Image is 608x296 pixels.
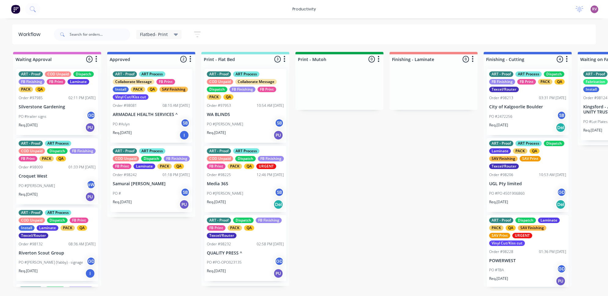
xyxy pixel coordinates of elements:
[207,191,243,196] p: PO #[PERSON_NAME]
[538,79,552,85] div: PACK
[489,240,525,246] div: Vinyl Cut/Kiss cut
[19,287,43,292] div: ART - Proof
[513,148,527,154] div: PACK
[207,94,221,100] div: PACK
[39,156,54,161] div: PACK
[77,225,87,231] div: QA
[19,210,43,215] div: ART - Proof
[19,218,45,223] div: COD Unpaid
[19,268,38,274] p: Req. [DATE]
[113,87,129,92] div: Install
[19,122,38,128] p: Req. [DATE]
[85,192,95,202] div: PU
[113,172,137,178] div: Order #98242
[489,114,512,119] p: PO #2472256
[233,71,259,77] div: ART Process
[506,225,516,231] div: QA
[257,241,284,247] div: 02:58 PM [DATE]
[273,269,283,278] div: PU
[489,95,513,101] div: Order #98213
[19,87,33,92] div: PACK
[110,69,192,143] div: ART - ProofART ProcessCollaborate MessageFB PrintInstallPACKQASAV FinishingVinyl Cut/Kiss cutOrde...
[68,95,96,101] div: 02:11 PM [DATE]
[520,156,541,161] div: SAV Print
[244,164,254,169] div: QA
[113,121,130,127] p: PO #Aslyn
[273,130,283,140] div: PU
[539,95,566,101] div: 03:31 PM [DATE]
[19,233,48,238] div: Texcel/Router
[16,138,98,204] div: ART - ProofART ProcessCOD UnpaidDispatchFB FinishingFB PrintPACKQAOrder #9800901:33 PM [DATE]Croq...
[35,87,45,92] div: QA
[174,164,184,169] div: QA
[557,111,566,120] div: SB
[113,164,131,169] div: FB Print
[45,210,71,215] div: ART Process
[113,71,137,77] div: ART - Proof
[275,257,284,266] div: GD
[539,172,566,178] div: 10:53 AM [DATE]
[140,31,168,38] span: Flatbed- Print
[489,156,518,161] div: SAV Finishing
[113,148,137,154] div: ART - Proof
[139,148,165,154] div: ART Process
[207,268,226,274] p: Req. [DATE]
[489,164,519,169] div: Texcel/Router
[235,79,277,85] div: Collaborate Message
[489,104,566,110] p: City of Kalgoorlie Boulder
[86,257,96,266] div: GD
[207,164,225,169] div: FB Print
[157,164,172,169] div: PACK
[163,103,190,108] div: 08:10 AM [DATE]
[515,71,542,77] div: ART Process
[515,141,542,146] div: ART Process
[544,71,564,77] div: Dispatch
[37,225,58,231] div: Laminate
[489,148,511,154] div: Laminate
[489,249,513,254] div: Order #98228
[16,69,98,135] div: ART - ProofCOD UnpaidDispatchFB FinishingFB PrintLaminatePACKQAOrder #9798502:11 PM [DATE]Silvers...
[68,287,93,292] div: FB Finishing
[19,164,43,170] div: Order #98009
[487,138,569,212] div: ART - ProofART ProcessDispatchLaminatePACKQASAV FinishingSAV PrintTexcel/RouterOrder #9820610:53 ...
[163,172,190,178] div: 01:18 PM [DATE]
[489,79,515,85] div: FB Finishing
[529,148,540,154] div: QA
[113,156,139,161] div: COD Unpaid
[207,251,284,256] p: QUALITY PRESS ^
[489,141,513,146] div: ART - Proof
[487,69,569,135] div: ART - ProofART ProcessDispatchFB FinishingFB PrintPACKQATexcel/RouterOrder #9821303:31 PM [DATE]C...
[207,121,243,127] p: PO #[PERSON_NAME]
[583,128,602,133] p: Req. [DATE]
[207,71,231,77] div: ART - Proof
[257,103,284,108] div: 10:54 AM [DATE]
[45,71,71,77] div: COD Unpaid
[19,260,83,265] p: PO #[PERSON_NAME] (Yabby) - signage
[73,71,94,77] div: Dispatch
[19,192,38,197] p: Req. [DATE]
[113,112,190,117] p: ARMADALE HEALTH SERVICES ^
[70,218,88,223] div: FB Print
[489,71,513,77] div: ART - Proof
[207,148,231,154] div: ART - Proof
[207,260,242,265] p: PO #PO-OPO023135
[207,218,231,223] div: ART - Proof
[544,141,564,146] div: Dispatch
[85,123,95,132] div: PU
[228,164,242,169] div: PACK
[113,103,137,108] div: Order #98081
[134,164,155,169] div: Laminate
[179,200,189,209] div: PU
[207,225,225,231] div: FB Print
[19,241,43,247] div: Order #98132
[256,164,276,169] div: URGENT
[113,191,121,196] p: PO #
[19,95,43,101] div: Order #97985
[489,276,508,281] p: Req. [DATE]
[556,200,566,209] div: Del
[489,225,504,231] div: PACK
[131,87,145,92] div: PACK
[207,172,231,178] div: Order #98225
[489,191,525,196] p: PO #PO 4501906860
[110,146,192,212] div: ART - ProofART ProcessCOD UnpaidDispatchFB FinishingFB PrintLaminatePACKQAOrder #9824201:18 PM [D...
